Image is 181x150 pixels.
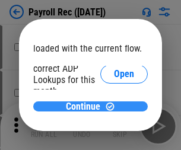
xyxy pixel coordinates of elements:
span: Open [114,69,134,79]
button: Open [100,65,148,84]
img: Continue [105,101,115,111]
button: ContinueContinue [33,101,148,111]
span: Continue [66,102,100,111]
div: Please select the correct ADP Lookups for this month [33,52,100,97]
